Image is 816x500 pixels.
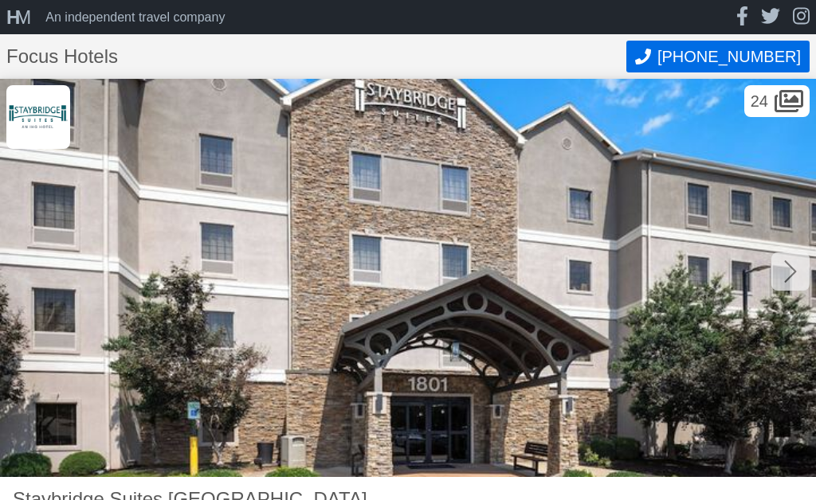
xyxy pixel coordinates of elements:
a: twitter [761,6,780,28]
span: [PHONE_NUMBER] [657,48,801,66]
div: An independent travel company [45,11,225,24]
a: instagram [793,6,810,28]
img: Focus Hotels [6,85,70,149]
span: H [6,6,15,28]
a: HM [6,8,39,27]
a: facebook [736,6,748,28]
button: Call [626,41,810,72]
h1: Focus Hotels [6,47,626,66]
div: 24 [744,85,810,117]
span: M [15,6,26,28]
